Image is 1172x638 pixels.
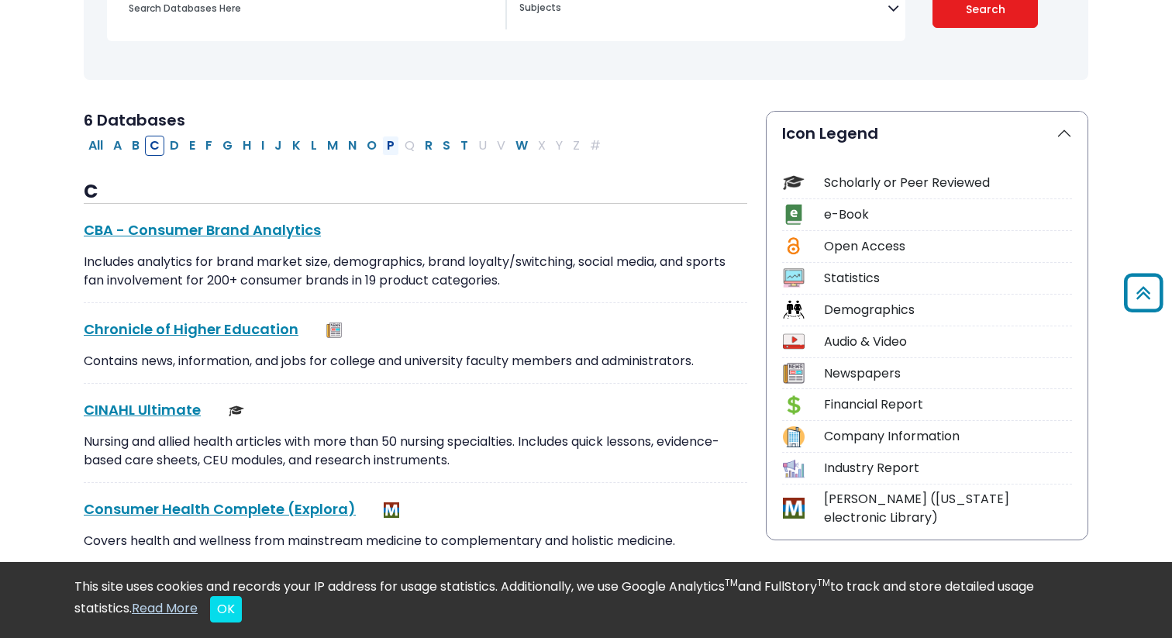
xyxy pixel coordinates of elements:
div: Industry Report [824,459,1072,478]
button: Filter Results I [257,136,269,156]
div: Alpha-list to filter by first letter of database name [84,136,607,153]
button: Filter Results T [456,136,473,156]
div: Newspapers [824,364,1072,383]
textarea: Search [519,3,888,16]
img: MeL (Michigan electronic Library) [384,502,399,518]
p: Includes analytics for brand market size, demographics, brand loyalty/switching, social media, an... [84,253,747,290]
a: Chronicle of Higher Education [84,319,298,339]
div: [PERSON_NAME] ([US_STATE] electronic Library) [824,490,1072,527]
img: Icon Scholarly or Peer Reviewed [783,172,804,193]
img: Icon MeL (Michigan electronic Library) [783,498,804,519]
button: Filter Results A [109,136,126,156]
button: Filter Results J [270,136,287,156]
div: Demographics [824,301,1072,319]
button: Filter Results F [201,136,217,156]
button: Filter Results G [218,136,237,156]
button: Filter Results N [343,136,361,156]
button: Filter Results K [288,136,305,156]
p: Nursing and allied health articles with more than 50 nursing specialties. Includes quick lessons,... [84,433,747,470]
div: Audio & Video [824,333,1072,351]
button: Filter Results D [165,136,184,156]
p: Contains news, information, and jobs for college and university faculty members and administrators. [84,352,747,371]
button: Icon Legend [767,112,1088,155]
img: Icon Company Information [783,426,804,447]
button: Filter Results M [322,136,343,156]
div: Scholarly or Peer Reviewed [824,174,1072,192]
img: Icon Industry Report [783,458,804,479]
p: Covers health and wellness from mainstream medicine to complementary and holistic medicine. [84,532,747,550]
a: Read More [132,599,198,617]
div: e-Book [824,205,1072,224]
a: CINAHL Ultimate [84,400,201,419]
img: Icon Audio & Video [783,331,804,352]
div: Company Information [824,427,1072,446]
img: Scholarly or Peer Reviewed [229,403,244,419]
h3: C [84,181,747,204]
span: 6 Databases [84,109,185,131]
button: Filter Results L [306,136,322,156]
button: Filter Results W [511,136,533,156]
button: All [84,136,108,156]
img: Icon Newspapers [783,363,804,384]
img: Icon Demographics [783,299,804,320]
img: Icon Open Access [784,236,803,257]
button: Filter Results E [184,136,200,156]
button: Filter Results H [238,136,256,156]
img: Icon Financial Report [783,395,804,416]
button: Filter Results B [127,136,144,156]
button: Filter Results C [145,136,164,156]
img: Icon Statistics [783,267,804,288]
div: Open Access [824,237,1072,256]
button: Filter Results S [438,136,455,156]
img: Icon e-Book [783,204,804,225]
a: Back to Top [1119,280,1168,305]
sup: TM [817,576,830,589]
button: Filter Results O [362,136,381,156]
button: Close [210,596,242,622]
div: Statistics [824,269,1072,288]
img: Newspapers [326,322,342,338]
div: This site uses cookies and records your IP address for usage statistics. Additionally, we use Goo... [74,578,1098,622]
div: Financial Report [824,395,1072,414]
a: CBA - Consumer Brand Analytics [84,220,321,240]
sup: TM [725,576,738,589]
button: Filter Results P [382,136,399,156]
a: Consumer Health Complete (Explora) [84,499,356,519]
button: Filter Results R [420,136,437,156]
